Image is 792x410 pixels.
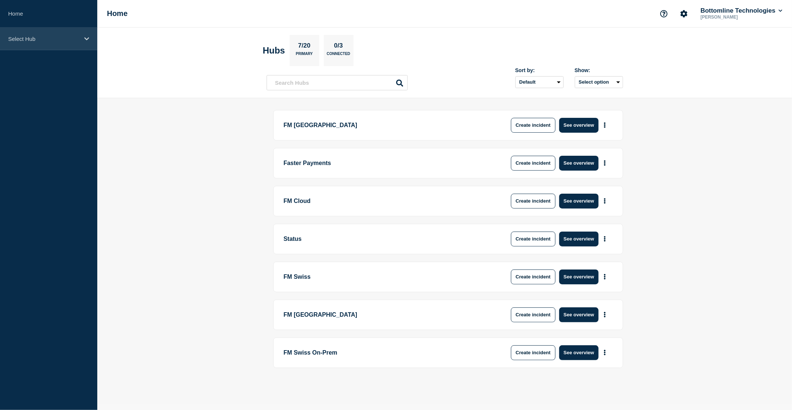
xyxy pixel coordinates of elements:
[511,307,555,322] button: Create incident
[600,156,610,170] button: More actions
[515,76,564,88] select: Sort by
[559,345,599,360] button: See overview
[575,76,623,88] button: Select option
[296,52,313,59] p: Primary
[600,270,610,284] button: More actions
[511,194,555,209] button: Create incident
[559,156,599,171] button: See overview
[600,232,610,246] button: More actions
[263,45,285,56] h2: Hubs
[107,9,128,18] h1: Home
[284,269,489,284] p: FM Swiss
[559,118,599,133] button: See overview
[331,42,346,52] p: 0/3
[284,156,489,171] p: Faster Payments
[284,345,489,360] p: FM Swiss On-Prem
[600,308,610,322] button: More actions
[511,232,555,246] button: Create incident
[699,7,784,14] button: Bottomline Technologies
[559,194,599,209] button: See overview
[284,307,489,322] p: FM [GEOGRAPHIC_DATA]
[699,14,776,20] p: [PERSON_NAME]
[515,67,564,73] div: Sort by:
[559,232,599,246] button: See overview
[295,42,313,52] p: 7/20
[656,6,672,22] button: Support
[559,307,599,322] button: See overview
[8,36,79,42] p: Select Hub
[575,67,623,73] div: Show:
[600,346,610,359] button: More actions
[284,194,489,209] p: FM Cloud
[600,194,610,208] button: More actions
[511,118,555,133] button: Create incident
[559,269,599,284] button: See overview
[676,6,692,22] button: Account settings
[511,345,555,360] button: Create incident
[327,52,350,59] p: Connected
[600,118,610,132] button: More actions
[511,269,555,284] button: Create incident
[267,75,408,90] input: Search Hubs
[511,156,555,171] button: Create incident
[284,118,489,133] p: FM [GEOGRAPHIC_DATA]
[284,232,489,246] p: Status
